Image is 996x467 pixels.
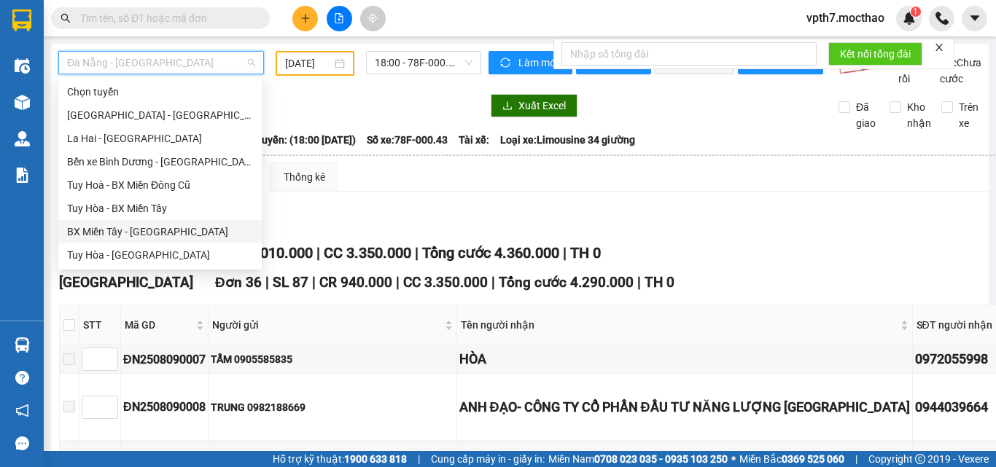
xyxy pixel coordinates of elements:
img: solution-icon [15,168,30,183]
img: warehouse-icon [15,95,30,110]
span: Lọc Chưa cước [934,55,984,87]
strong: 1900 633 818 [344,453,407,465]
th: STT [79,305,121,345]
input: 09/08/2025 [285,55,332,71]
span: Tổng cước 4.290.000 [499,274,634,291]
button: aim [360,6,386,31]
span: Đã giao [850,99,882,131]
span: | [563,244,567,262]
span: Trên xe [953,99,984,131]
span: | [637,274,641,291]
div: ĐN2508090008 [123,398,206,416]
span: CR 1.010.000 [225,244,313,262]
span: CC 3.350.000 [403,274,488,291]
span: | [491,274,495,291]
span: 18:00 - 78F-000.43 [375,52,472,74]
div: Tuy Hòa - Đà Nẵng [58,243,262,267]
span: sync [500,58,513,69]
span: Xuất Excel [518,98,566,114]
div: La Hai - Tuy Hòa [58,127,262,150]
div: BX Miền Tây - Tuy Hòa [58,220,262,243]
div: La Hai - [GEOGRAPHIC_DATA] [67,130,253,146]
span: | [415,244,419,262]
span: vpth7.mocthao [795,9,896,27]
span: file-add [334,13,344,23]
div: Tuy Hoà - BX Miền Đông Cũ [67,177,253,193]
div: Tuy Hòa - BX Miền Tây [58,197,262,220]
span: caret-down [968,12,981,25]
div: ANH ĐẠO- CÔNG TY CỔ PHẦN ĐẦU TƯ NĂNG LƯỢNG [GEOGRAPHIC_DATA] [459,397,910,417]
span: Tài xế: [459,132,489,148]
span: Số xe: 78F-000.43 [367,132,448,148]
sup: 1 [911,7,921,17]
span: Miền Bắc [739,451,844,467]
span: TH 0 [645,274,674,291]
span: aim [367,13,378,23]
div: [GEOGRAPHIC_DATA] - [GEOGRAPHIC_DATA] [67,107,253,123]
span: Miền Nam [548,451,728,467]
strong: 0369 525 060 [782,453,844,465]
span: Làm mới [518,55,561,71]
button: downloadXuất Excel [491,94,577,117]
td: ĐN2508090008 [121,374,209,441]
div: Tuy Hoà - BX Miền Đông Cũ [58,173,262,197]
div: TRUNG 0982188669 [211,399,454,415]
span: TH 0 [570,244,601,262]
span: | [265,274,269,291]
span: Kết nối tổng đài [840,46,911,62]
span: Loại xe: Limousine 34 giường [500,132,635,148]
td: HÒA [457,345,913,374]
button: plus [292,6,318,31]
span: Người gửi [212,317,442,333]
span: | [312,274,316,291]
div: TẨM 0905585835 [211,351,454,367]
span: 1 [913,7,918,17]
button: file-add [327,6,352,31]
div: Tuy Hòa - BX Miền Tây [67,200,253,216]
span: ⚪️ [731,456,736,462]
img: logo-vxr [12,9,31,31]
img: phone-icon [935,12,949,25]
span: download [502,101,513,112]
span: close [934,42,944,52]
div: Bến xe Bình Dương - [GEOGRAPHIC_DATA] ([GEOGRAPHIC_DATA]) [67,154,253,170]
span: Đơn 36 [215,274,262,291]
span: CR 940.000 [319,274,392,291]
span: Chuyến: (18:00 [DATE]) [249,132,356,148]
button: syncLàm mới [489,51,572,74]
div: ĐN2508090007 [123,350,206,369]
span: Tổng cước 4.360.000 [422,244,559,262]
span: plus [300,13,311,23]
div: Chọn tuyến [58,80,262,103]
img: warehouse-icon [15,131,30,146]
span: Mã GD [125,317,193,333]
span: | [316,244,320,262]
img: icon-new-feature [903,12,916,25]
div: HÒA [459,349,910,369]
span: copyright [915,454,925,464]
span: Hỗ trợ kỹ thuật: [273,451,407,467]
span: Kho nhận [901,99,937,131]
span: SL 87 [273,274,308,291]
span: Đà Nẵng - Tuy Hoà [67,52,255,74]
span: | [396,274,400,291]
button: caret-down [962,6,987,31]
input: Tìm tên, số ĐT hoặc mã đơn [80,10,252,26]
span: [GEOGRAPHIC_DATA] [59,274,193,291]
td: ĐN2508090007 [121,345,209,374]
span: SĐT người nhận [917,317,992,333]
div: Sài Gòn - Tuy Hòa [58,103,262,127]
span: | [418,451,420,467]
span: search [61,13,71,23]
div: Chọn tuyến [67,84,253,100]
span: notification [15,404,29,417]
div: BX Miền Tây - [GEOGRAPHIC_DATA] [67,224,253,240]
div: Thống kê [284,169,325,185]
td: ANH ĐẠO- CÔNG TY CỔ PHẦN ĐẦU TƯ NĂNG LƯỢNG PHÚ YÊN [457,374,913,441]
input: Nhập số tổng đài [561,42,817,66]
img: warehouse-icon [15,58,30,74]
span: Cung cấp máy in - giấy in: [431,451,545,467]
img: warehouse-icon [15,337,30,353]
div: Tuy Hòa - [GEOGRAPHIC_DATA] [67,247,253,263]
button: Kết nối tổng đài [828,42,922,66]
